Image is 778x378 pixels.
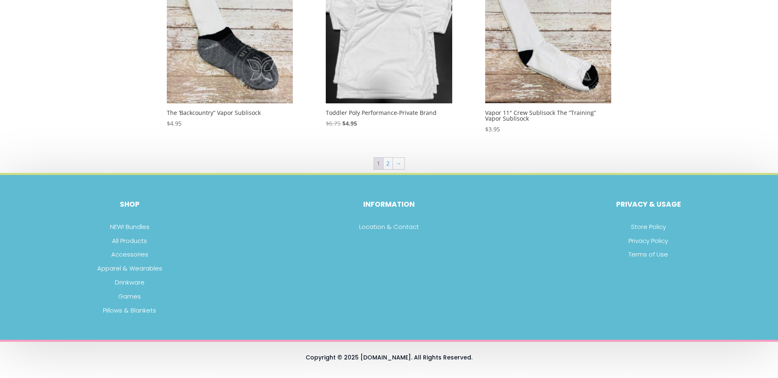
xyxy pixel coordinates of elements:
bdi: 6.75 [326,119,341,127]
div: Copyright © 2025 [DOMAIN_NAME]. All Rights Reserved. [167,353,612,363]
bdi: 3.95 [485,125,500,133]
h2: Vapor 11″ Crew Sublisock The “Training” Vapor Sublisock [485,107,611,124]
nav: Product Pagination [167,157,612,173]
p: Privacy & Usage [519,200,778,210]
bdi: 4.95 [342,119,357,127]
span: $ [326,119,329,127]
p: Location & Contact [259,222,519,232]
bdi: 4.95 [167,119,182,127]
p: Information [259,200,519,210]
a: → [393,158,404,169]
p: Privacy Policy [519,236,778,246]
span: $ [167,119,170,127]
p: Terms of Use [519,250,778,259]
p: Store Policy [519,222,778,232]
span: Page 1 [374,158,383,169]
h2: Toddler Poly Performance-Private Brand [326,107,452,119]
span: $ [342,119,346,127]
a: Page 2 [383,158,393,169]
h2: The ‘Backcountry” Vapor Sublisock [167,107,293,119]
span: $ [485,125,488,133]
